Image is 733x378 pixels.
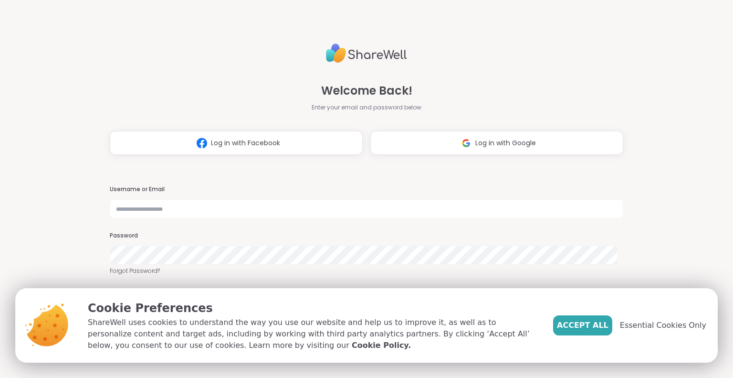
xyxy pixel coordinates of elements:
img: ShareWell Logomark [457,134,475,152]
a: Forgot Password? [110,267,623,275]
p: Cookie Preferences [88,300,538,317]
p: ShareWell uses cookies to understand the way you use our website and help us to improve it, as we... [88,317,538,351]
img: ShareWell Logo [326,40,407,67]
span: Accept All [557,320,608,331]
button: Log in with Facebook [110,131,363,155]
h3: Username or Email [110,185,623,194]
span: Log in with Facebook [211,138,280,148]
span: Welcome Back! [321,82,412,99]
h3: Password [110,232,623,240]
button: Log in with Google [370,131,623,155]
span: Essential Cookies Only [620,320,706,331]
span: Enter your email and password below [312,103,421,112]
span: Log in with Google [475,138,536,148]
a: Cookie Policy. [352,340,411,351]
img: ShareWell Logomark [193,134,211,152]
button: Accept All [553,315,612,335]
